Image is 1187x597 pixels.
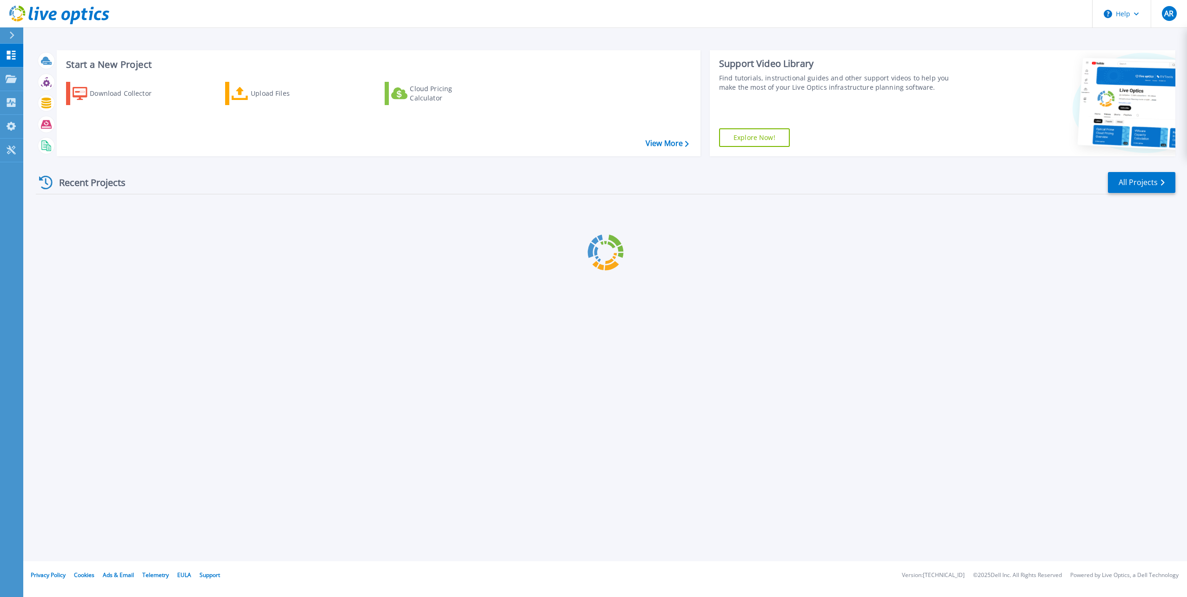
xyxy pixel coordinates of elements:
li: Version: [TECHNICAL_ID] [902,572,965,578]
div: Support Video Library [719,58,960,70]
a: Support [200,571,220,579]
div: Download Collector [90,84,164,103]
a: Explore Now! [719,128,790,147]
a: Upload Files [225,82,329,105]
li: © 2025 Dell Inc. All Rights Reserved [973,572,1062,578]
div: Upload Files [251,84,325,103]
a: View More [646,139,689,148]
a: Ads & Email [103,571,134,579]
a: EULA [177,571,191,579]
a: Telemetry [142,571,169,579]
h3: Start a New Project [66,60,688,70]
div: Find tutorials, instructional guides and other support videos to help you make the most of your L... [719,73,960,92]
a: All Projects [1108,172,1175,193]
div: Recent Projects [36,171,138,194]
span: AR [1164,10,1174,17]
div: Cloud Pricing Calculator [410,84,484,103]
a: Cookies [74,571,94,579]
a: Download Collector [66,82,170,105]
li: Powered by Live Optics, a Dell Technology [1070,572,1179,578]
a: Cloud Pricing Calculator [385,82,488,105]
a: Privacy Policy [31,571,66,579]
